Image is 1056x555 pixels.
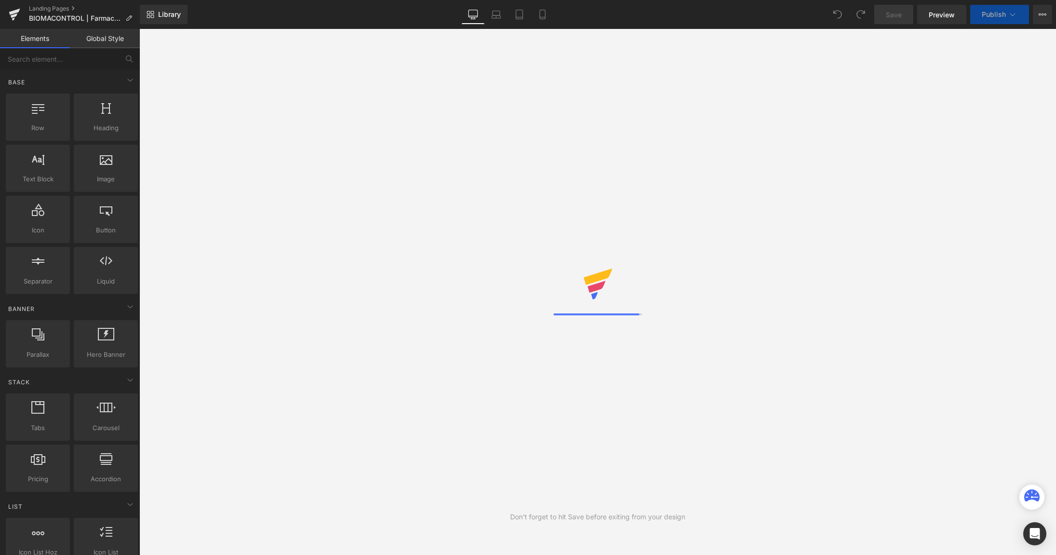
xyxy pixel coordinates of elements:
[9,174,67,184] span: Text Block
[508,5,531,24] a: Tablet
[7,378,31,387] span: Stack
[1023,522,1046,545] div: Open Intercom Messenger
[9,276,67,286] span: Separator
[929,10,955,20] span: Preview
[77,276,135,286] span: Liquid
[9,474,67,484] span: Pricing
[9,350,67,360] span: Parallax
[7,502,24,511] span: List
[461,5,485,24] a: Desktop
[7,78,26,87] span: Base
[886,10,902,20] span: Save
[531,5,554,24] a: Mobile
[29,5,140,13] a: Landing Pages
[982,11,1006,18] span: Publish
[77,423,135,433] span: Carousel
[77,225,135,235] span: Button
[510,512,685,522] div: Don't forget to hit Save before exiting from your design
[7,304,36,313] span: Banner
[828,5,847,24] button: Undo
[9,423,67,433] span: Tabs
[158,10,181,19] span: Library
[851,5,870,24] button: Redo
[77,123,135,133] span: Heading
[9,123,67,133] span: Row
[1033,5,1052,24] button: More
[77,350,135,360] span: Hero Banner
[70,29,140,48] a: Global Style
[29,14,122,22] span: BIOMACONTROL | Farmacisti Preparatori
[77,474,135,484] span: Accordion
[140,5,188,24] a: New Library
[917,5,966,24] a: Preview
[485,5,508,24] a: Laptop
[970,5,1029,24] button: Publish
[77,174,135,184] span: Image
[9,225,67,235] span: Icon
